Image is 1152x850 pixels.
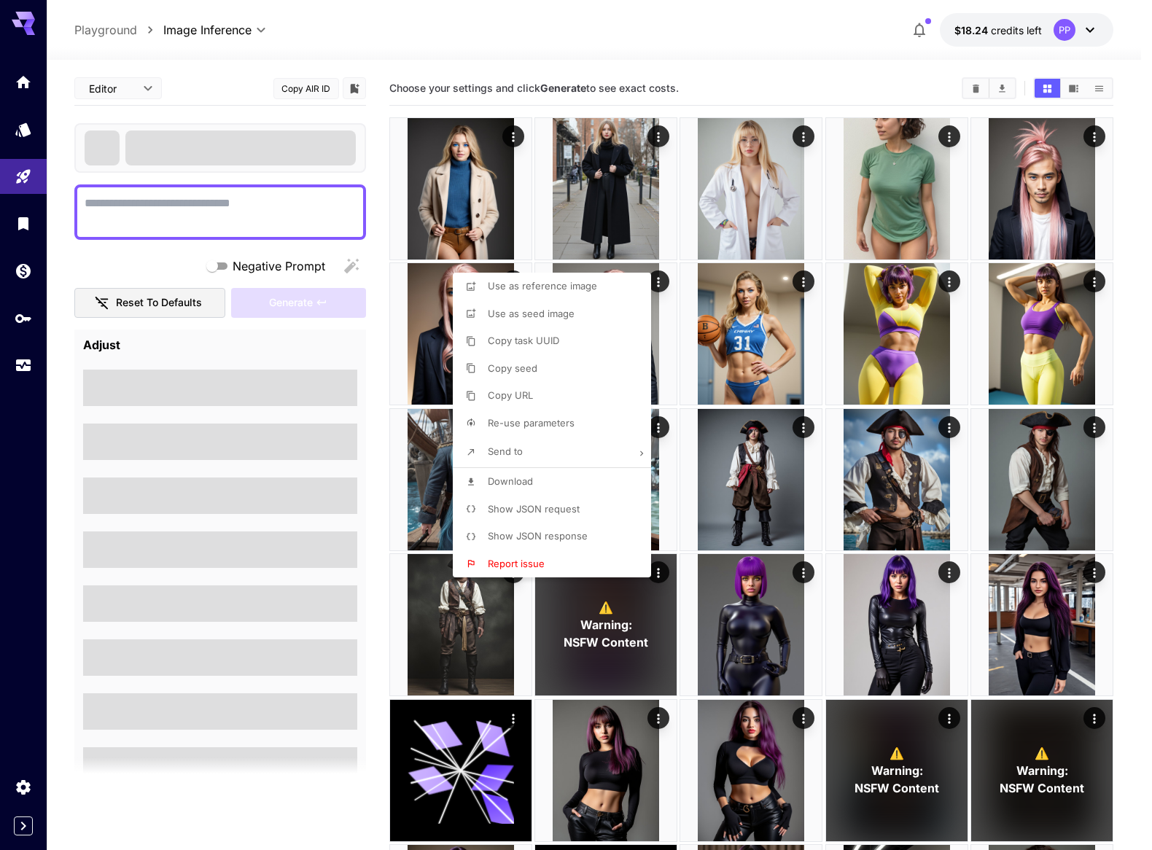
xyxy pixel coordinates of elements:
[488,335,559,346] span: Copy task UUID
[488,417,575,429] span: Re-use parameters
[488,530,588,542] span: Show JSON response
[488,308,575,319] span: Use as seed image
[488,389,533,401] span: Copy URL
[488,280,597,292] span: Use as reference image
[488,445,523,457] span: Send to
[488,503,580,515] span: Show JSON request
[488,362,537,374] span: Copy seed
[488,558,545,569] span: Report issue
[488,475,533,487] span: Download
